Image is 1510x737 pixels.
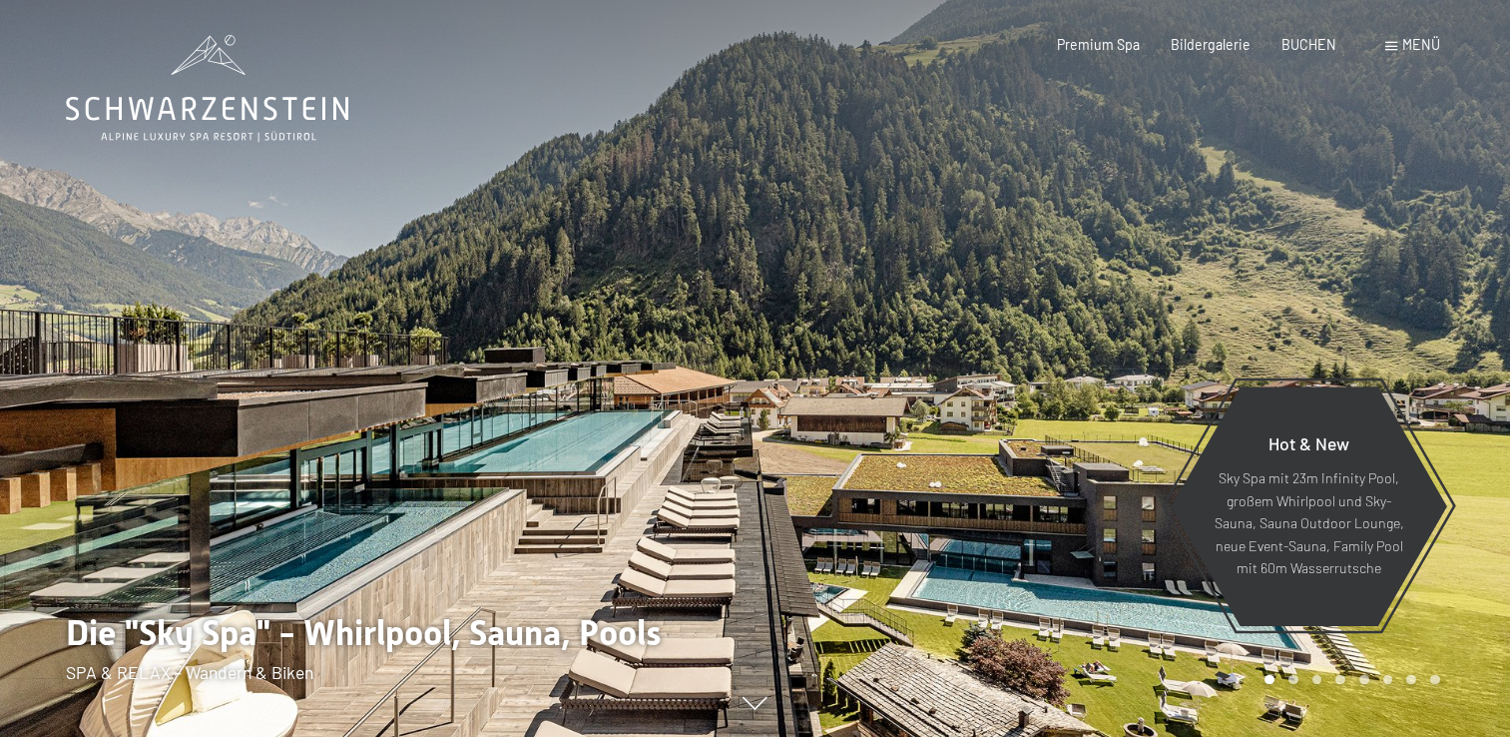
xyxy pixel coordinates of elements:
div: Carousel Page 5 [1359,675,1369,685]
a: Bildergalerie [1171,36,1251,53]
div: Carousel Page 6 [1383,675,1393,685]
a: Premium Spa [1057,36,1140,53]
div: Carousel Page 7 [1406,675,1416,685]
div: Carousel Page 8 [1430,675,1440,685]
div: Carousel Page 3 [1312,675,1322,685]
div: Carousel Page 2 [1288,675,1298,685]
span: Hot & New [1268,432,1349,454]
div: Carousel Page 1 (Current Slide) [1264,675,1274,685]
a: BUCHEN [1281,36,1336,53]
span: Menü [1402,36,1440,53]
div: Carousel Page 4 [1335,675,1345,685]
a: Hot & New Sky Spa mit 23m Infinity Pool, großem Whirlpool und Sky-Sauna, Sauna Outdoor Lounge, ne... [1170,385,1448,627]
div: Carousel Pagination [1258,675,1439,685]
p: Sky Spa mit 23m Infinity Pool, großem Whirlpool und Sky-Sauna, Sauna Outdoor Lounge, neue Event-S... [1214,467,1404,580]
